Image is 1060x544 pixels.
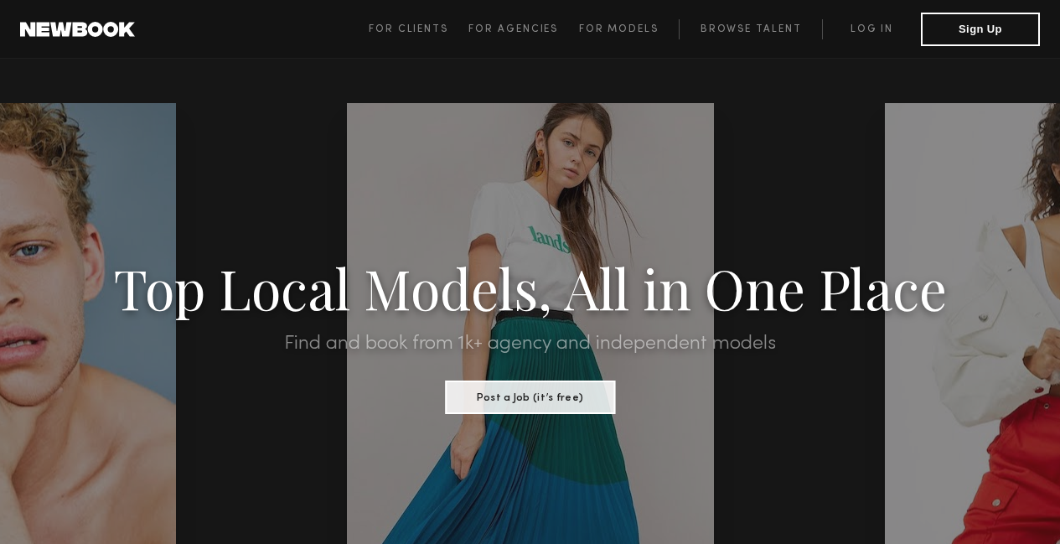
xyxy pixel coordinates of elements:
[445,381,615,414] button: Post a Job (it’s free)
[579,19,680,39] a: For Models
[679,19,822,39] a: Browse Talent
[369,19,468,39] a: For Clients
[80,262,980,313] h1: Top Local Models, All in One Place
[579,24,659,34] span: For Models
[468,19,578,39] a: For Agencies
[921,13,1040,46] button: Sign Up
[80,334,980,354] h2: Find and book from 1k+ agency and independent models
[369,24,448,34] span: For Clients
[822,19,921,39] a: Log in
[468,24,558,34] span: For Agencies
[445,386,615,405] a: Post a Job (it’s free)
